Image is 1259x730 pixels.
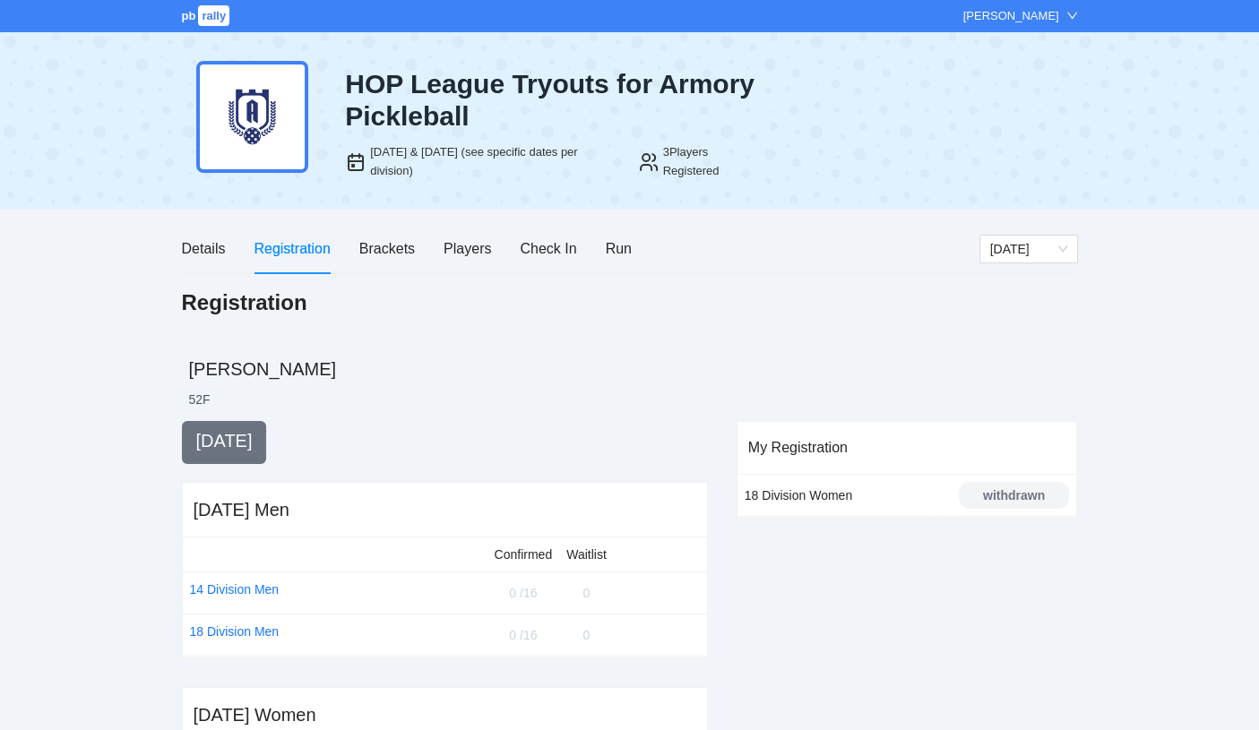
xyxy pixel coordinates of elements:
div: Brackets [359,237,415,260]
div: [DATE] Women [194,702,316,727]
h2: [PERSON_NAME] [189,356,1078,382]
div: [PERSON_NAME] [963,7,1059,25]
span: 0 [582,628,590,642]
li: 52 F [189,391,211,408]
div: Details [182,237,226,260]
div: Waitlist [566,545,607,564]
div: withdrawn [961,485,1068,505]
div: Players [444,237,491,260]
div: [DATE] & [DATE] (see specific dates per division) [370,143,616,180]
span: 0 [582,586,590,600]
h1: Registration [182,288,307,317]
span: 0 / 16 [509,586,537,600]
div: 18 Division Women [745,485,922,505]
div: 3 Players Registered [663,143,765,180]
div: Check In [520,237,576,260]
span: pb [182,9,196,22]
span: Thursday [990,236,1067,262]
span: down [1066,10,1078,21]
div: [DATE] Men [194,497,289,522]
span: 0 / 16 [509,628,537,642]
div: Confirmed [495,545,553,564]
div: Registration [254,237,330,260]
a: pbrally [182,9,233,22]
a: 18 Division Men [190,622,280,641]
img: armory-dark-blue.png [196,61,308,173]
div: My Registration [748,422,1066,473]
div: Run [606,237,632,260]
a: 14 Division Men [190,580,280,599]
span: rally [198,5,229,26]
span: [DATE] [196,431,253,451]
div: HOP League Tryouts for Armory Pickleball [345,68,764,133]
